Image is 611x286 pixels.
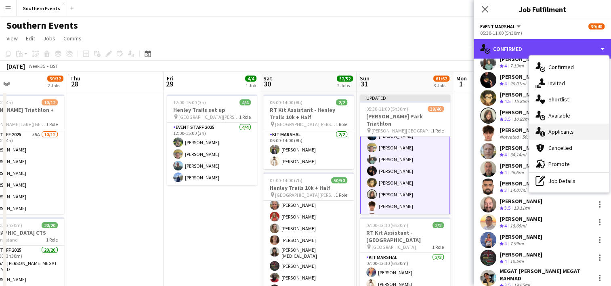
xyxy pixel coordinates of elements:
[504,258,507,264] span: 4
[512,98,531,105] div: 15.85mi
[529,124,609,140] div: Applicants
[270,99,302,105] span: 06:00-14:00 (8h)
[50,63,58,69] div: BST
[474,39,611,59] div: Confirmed
[167,75,173,82] span: Fri
[263,75,272,82] span: Sat
[500,109,542,116] div: [PERSON_NAME]
[6,62,25,70] div: [DATE]
[167,123,257,185] app-card-role: Event Staff 20254/412:00-15:00 (3h)[PERSON_NAME][PERSON_NAME][PERSON_NAME][PERSON_NAME]
[504,187,507,193] span: 3
[512,205,531,212] div: 13.11mi
[6,19,78,32] h1: Southern Events
[336,121,347,127] span: 1 Role
[500,215,542,223] div: [PERSON_NAME]
[178,114,239,120] span: [GEOGRAPHIC_DATA][PERSON_NAME]
[366,222,408,228] span: 07:00-13:30 (6h30m)
[434,82,449,88] div: 3 Jobs
[167,106,257,114] h3: Henley Trails set up
[500,55,542,63] div: [PERSON_NAME]
[40,33,59,44] a: Jobs
[262,79,272,88] span: 30
[521,134,540,140] div: 50.06mi
[360,95,450,101] div: Updated
[337,76,353,82] span: 52/52
[263,106,354,121] h3: RT Kit Assistant - Henley Trails 10k + Half
[474,4,611,15] h3: Job Fulfilment
[500,233,542,240] div: [PERSON_NAME]
[331,177,347,183] span: 50/50
[246,82,256,88] div: 1 Job
[173,99,206,105] span: 12:00-15:00 (3h)
[360,95,450,214] app-job-card: Updated05:30-11:00 (5h30m)39/40[PERSON_NAME] Park Triathlon [PERSON_NAME][GEOGRAPHIC_DATA]1 Role[...
[26,35,35,42] span: Edit
[432,244,444,250] span: 1 Role
[42,99,58,105] span: 10/12
[480,23,522,29] button: Event Marshal
[480,23,515,29] span: Event Marshal
[275,121,336,127] span: [GEOGRAPHIC_DATA][PERSON_NAME]
[372,244,416,250] span: [GEOGRAPHIC_DATA]
[504,151,507,158] span: 4
[500,91,542,98] div: [PERSON_NAME]
[508,223,528,229] div: 18.65mi
[500,134,521,140] div: Not rated
[366,106,408,112] span: 05:30-11:00 (5h30m)
[47,76,63,82] span: 30/32
[69,79,80,88] span: 28
[500,144,542,151] div: [PERSON_NAME]
[60,33,85,44] a: Comms
[504,169,507,175] span: 4
[529,156,609,172] div: Promote
[428,106,444,112] span: 39/40
[500,180,542,187] div: [PERSON_NAME]
[17,0,67,16] button: Southern Events
[529,91,609,107] div: Shortlist
[3,33,21,44] a: View
[245,76,256,82] span: 4/4
[166,79,173,88] span: 29
[500,198,542,205] div: [PERSON_NAME]
[504,205,510,211] span: 3.5
[504,80,507,86] span: 4
[508,151,528,158] div: 34.14mi
[588,23,605,29] span: 39/40
[46,237,58,243] span: 1 Role
[500,251,542,258] div: [PERSON_NAME]
[239,114,251,120] span: 1 Role
[500,267,592,282] div: MEGAT [PERSON_NAME] MEGAT RAHMAD
[42,222,58,228] span: 20/20
[512,116,531,123] div: 10.82mi
[529,75,609,91] div: Invited
[263,130,354,169] app-card-role: Kit Marshal2/206:00-14:00 (8h)[PERSON_NAME][PERSON_NAME]
[48,82,63,88] div: 2 Jobs
[167,95,257,185] app-job-card: 12:00-15:00 (3h)4/4Henley Trails set up [GEOGRAPHIC_DATA][PERSON_NAME]1 RoleEvent Staff 20254/412...
[63,35,82,42] span: Comms
[504,63,507,69] span: 4
[263,95,354,169] app-job-card: 06:00-14:00 (8h)2/2RT Kit Assistant - Henley Trails 10k + Half [GEOGRAPHIC_DATA][PERSON_NAME]1 Ro...
[529,59,609,75] div: Confirmed
[360,113,450,127] h3: [PERSON_NAME] Park Triathlon
[504,98,510,104] span: 4.5
[275,192,336,198] span: [GEOGRAPHIC_DATA][PERSON_NAME]
[529,140,609,156] div: Cancelled
[456,75,467,82] span: Mon
[508,187,528,194] div: 14.07mi
[500,162,542,169] div: [PERSON_NAME]
[432,128,444,134] span: 1 Role
[23,33,38,44] a: Edit
[337,82,353,88] div: 2 Jobs
[508,80,528,87] div: 20.01mi
[529,173,609,189] div: Job Details
[433,76,449,82] span: 61/62
[70,75,80,82] span: Thu
[372,128,432,134] span: [PERSON_NAME][GEOGRAPHIC_DATA]
[480,30,605,36] div: 05:30-11:00 (5h30m)
[508,258,525,265] div: 10.5mi
[433,222,444,228] span: 2/2
[529,107,609,124] div: Available
[270,177,302,183] span: 07:00-14:00 (7h)
[455,79,467,88] span: 1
